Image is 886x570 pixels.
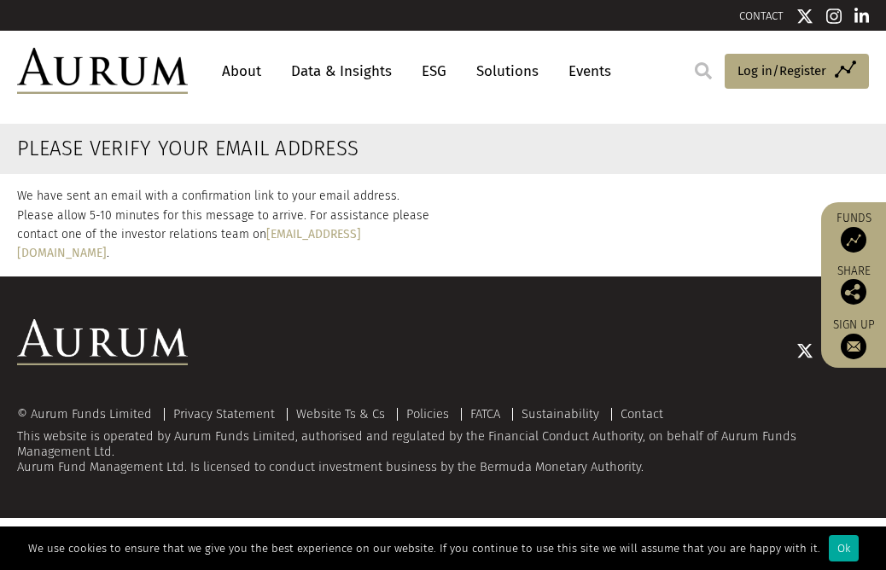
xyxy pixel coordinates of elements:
a: Solutions [468,55,547,87]
div: © Aurum Funds Limited [17,408,160,421]
img: Sign up to our newsletter [841,334,866,359]
a: Privacy Statement [173,406,275,422]
a: FATCA [470,406,500,422]
a: Funds [830,211,877,253]
img: Instagram icon [826,8,842,25]
a: Sign up [830,317,877,359]
img: Twitter icon [796,8,813,25]
img: search.svg [695,62,712,79]
div: This website is operated by Aurum Funds Limited, authorised and regulated by the Financial Conduc... [17,408,869,475]
a: Website Ts & Cs [296,406,385,422]
img: Access Funds [841,227,866,253]
img: Aurum Logo [17,319,188,365]
img: Aurum [17,48,188,94]
a: CONTACT [739,9,784,22]
img: Twitter icon [796,342,813,359]
a: Events [560,55,611,87]
h2: Please verify your email address [17,137,723,161]
a: Sustainability [522,406,599,422]
a: Log in/Register [725,54,869,90]
a: About [213,55,270,87]
img: Linkedin icon [854,8,870,25]
span: Log in/Register [737,61,826,81]
div: Share [830,265,877,305]
img: Share this post [841,279,866,305]
a: Data & Insights [283,55,400,87]
p: We have sent an email with a confirmation link to your email address. Please allow 5-10 minutes f... [17,187,430,264]
a: Contact [621,406,663,422]
a: ESG [413,55,455,87]
a: Policies [406,406,449,422]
